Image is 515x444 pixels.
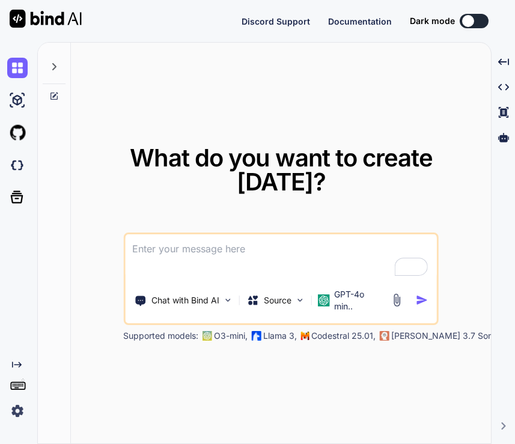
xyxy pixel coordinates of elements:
p: Source [264,294,291,306]
span: What do you want to create [DATE]? [130,143,433,196]
img: Llama2 [251,331,261,341]
p: Codestral 25.01, [311,330,376,342]
button: Discord Support [242,15,310,28]
img: icon [416,294,428,306]
button: Documentation [328,15,392,28]
img: claude [379,331,389,341]
img: Pick Tools [223,295,233,305]
img: githubLight [7,123,28,143]
textarea: To enrich screen reader interactions, please activate Accessibility in Grammarly extension settings [125,234,436,279]
span: Documentation [328,16,392,26]
img: attachment [390,293,404,307]
img: GPT-4 [202,331,212,341]
p: O3-mini, [214,330,248,342]
p: [PERSON_NAME] 3.7 Sonnet, [391,330,508,342]
img: ai-studio [7,90,28,111]
img: Bind AI [10,10,82,28]
span: Discord Support [242,16,310,26]
img: Mistral-AI [300,332,309,340]
p: Supported models: [123,330,198,342]
img: Pick Models [295,295,305,305]
p: Chat with Bind AI [151,294,219,306]
span: Dark mode [410,15,455,27]
img: settings [7,401,28,421]
img: chat [7,58,28,78]
p: GPT-4o min.. [334,288,385,312]
img: GPT-4o mini [317,294,329,306]
img: darkCloudIdeIcon [7,155,28,175]
p: Llama 3, [263,330,297,342]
